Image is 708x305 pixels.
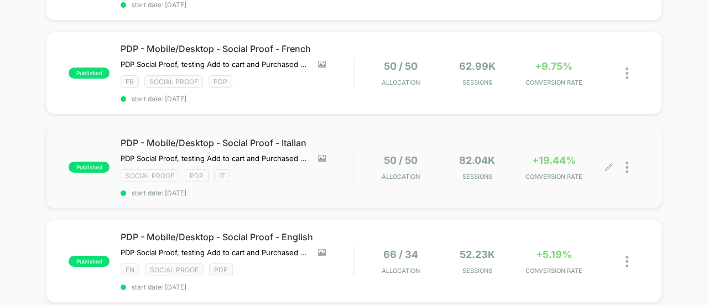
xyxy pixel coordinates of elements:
[121,137,353,148] span: PDP - Mobile/Desktop - Social Proof - Italian
[144,75,203,88] span: SOCIAL PROOF
[121,263,139,276] span: EN
[121,75,139,88] span: FR
[383,249,418,260] span: 66 / 34
[460,249,495,260] span: 52.23k
[69,162,110,173] span: published
[121,43,353,54] span: PDP - Mobile/Desktop - Social Proof - French
[518,173,589,180] span: CONVERSION RATE
[185,169,209,182] span: PDP
[442,173,513,180] span: Sessions
[536,249,572,260] span: +5.19%
[214,169,230,182] span: IT
[518,267,589,275] span: CONVERSION RATE
[518,79,589,86] span: CONVERSION RATE
[384,154,418,166] span: 50 / 50
[121,60,310,69] span: PDP Social Proof, testing Add to cart and Purchased messaging
[384,60,418,72] span: 50 / 50
[209,263,233,276] span: PDP
[121,189,353,197] span: start date: [DATE]
[121,1,353,9] span: start date: [DATE]
[532,154,576,166] span: +19.44%
[626,68,628,79] img: close
[442,79,513,86] span: Sessions
[535,60,572,72] span: +9.75%
[69,256,110,267] span: published
[382,173,420,180] span: Allocation
[382,267,420,275] span: Allocation
[69,68,110,79] span: published
[121,169,179,182] span: SOCIAL PROOF
[626,162,628,173] img: close
[209,75,232,88] span: PDP
[626,256,628,267] img: close
[145,263,204,276] span: SOCIAL PROOF
[121,283,353,291] span: start date: [DATE]
[121,95,353,103] span: start date: [DATE]
[121,154,310,163] span: PDP Social Proof, testing Add to cart and Purchased messaging
[121,231,353,242] span: PDP - Mobile/Desktop - Social Proof - English
[121,248,310,257] span: PDP Social Proof, testing Add to cart and Purchased messaging
[459,60,496,72] span: 62.99k
[382,79,420,86] span: Allocation
[442,267,513,275] span: Sessions
[459,154,495,166] span: 82.04k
